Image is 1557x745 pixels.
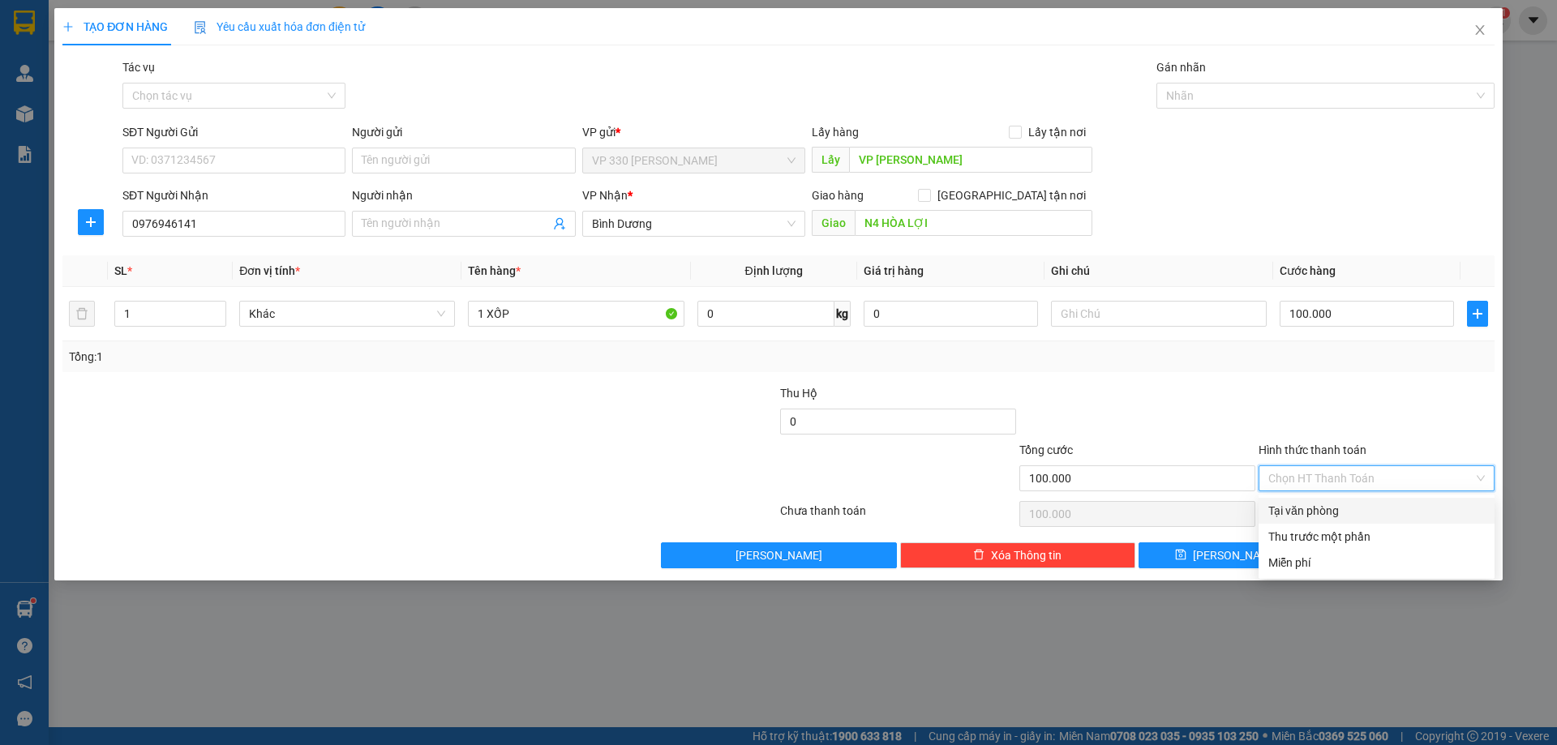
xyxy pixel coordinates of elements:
[855,210,1092,236] input: Dọc đường
[553,217,566,230] span: user-add
[114,264,127,277] span: SL
[1467,301,1488,327] button: plus
[69,348,601,366] div: Tổng: 1
[973,549,984,562] span: delete
[1268,502,1485,520] div: Tại văn phòng
[1473,24,1486,36] span: close
[864,301,1038,327] input: 0
[1280,264,1336,277] span: Cước hàng
[849,147,1092,173] input: Dọc đường
[1268,554,1485,572] div: Miễn phí
[736,546,822,564] span: [PERSON_NAME]
[249,302,445,326] span: Khác
[1044,255,1273,287] th: Ghi chú
[62,21,74,32] span: plus
[582,189,628,202] span: VP Nhận
[582,123,805,141] div: VP gửi
[69,301,95,327] button: delete
[122,61,155,74] label: Tác vụ
[468,264,521,277] span: Tên hàng
[900,542,1136,568] button: deleteXóa Thông tin
[194,20,365,33] span: Yêu cầu xuất hóa đơn điện tử
[1268,528,1485,546] div: Thu trước một phần
[745,264,803,277] span: Định lượng
[812,189,864,202] span: Giao hàng
[1468,307,1487,320] span: plus
[1175,549,1186,562] span: save
[812,126,859,139] span: Lấy hàng
[864,264,924,277] span: Giá trị hàng
[661,542,897,568] button: [PERSON_NAME]
[1193,546,1280,564] span: [PERSON_NAME]
[62,20,168,33] span: TẠO ĐƠN HÀNG
[1156,61,1206,74] label: Gán nhãn
[812,210,855,236] span: Giao
[468,301,684,327] input: VD: Bàn, Ghế
[780,387,817,400] span: Thu Hộ
[834,301,851,327] span: kg
[122,186,345,204] div: SĐT Người Nhận
[1139,542,1315,568] button: save[PERSON_NAME]
[1457,8,1503,54] button: Close
[78,209,104,235] button: plus
[991,546,1062,564] span: Xóa Thông tin
[1259,443,1366,456] label: Hình thức thanh toán
[194,21,207,34] img: icon
[931,186,1092,204] span: [GEOGRAPHIC_DATA] tận nơi
[79,216,103,229] span: plus
[812,147,849,173] span: Lấy
[239,264,300,277] span: Đơn vị tính
[592,148,796,173] span: VP 330 Lê Duẫn
[592,212,796,236] span: Bình Dương
[1019,443,1073,456] span: Tổng cước
[352,186,575,204] div: Người nhận
[352,123,575,141] div: Người gửi
[778,502,1018,530] div: Chưa thanh toán
[1051,301,1267,327] input: Ghi Chú
[122,123,345,141] div: SĐT Người Gửi
[1022,123,1092,141] span: Lấy tận nơi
